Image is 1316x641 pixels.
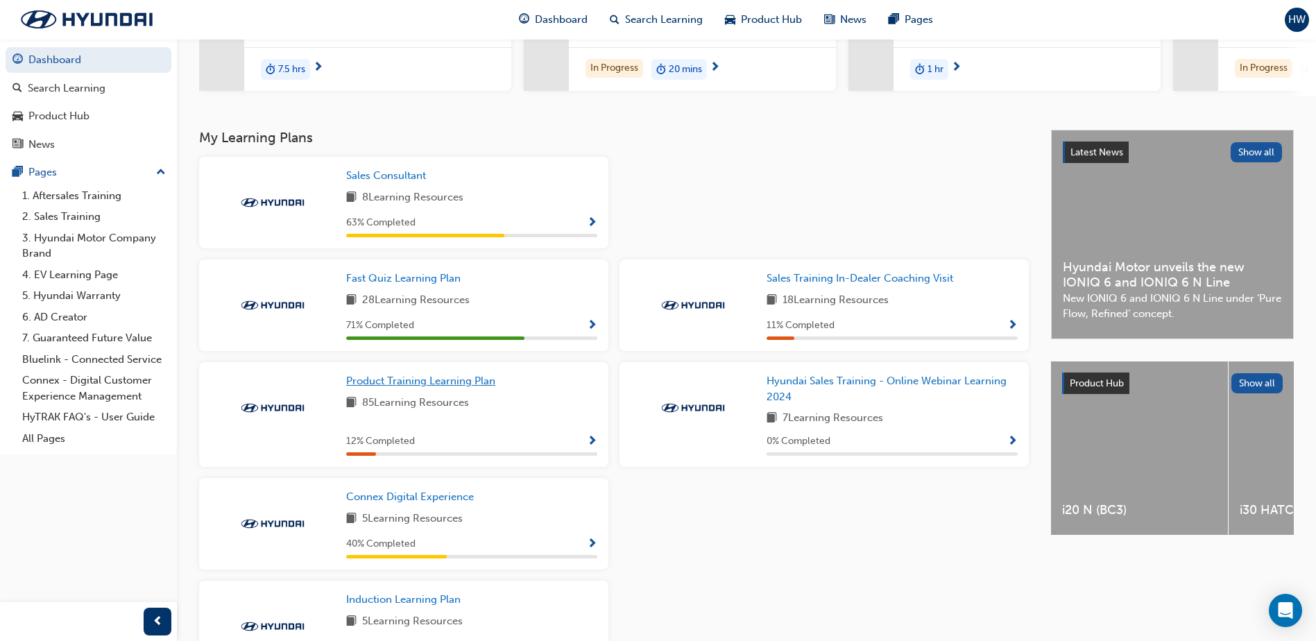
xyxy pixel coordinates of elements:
[234,196,311,210] img: Trak
[1063,142,1282,164] a: Latest NewsShow all
[28,108,89,124] div: Product Hub
[278,62,305,78] span: 7.5 hrs
[17,307,171,328] a: 6. AD Creator
[655,298,731,312] img: Trak
[767,271,959,287] a: Sales Training In-Dealer Coaching Visit
[153,613,163,631] span: prev-icon
[6,160,171,185] button: Pages
[656,60,666,78] span: duration-icon
[1070,146,1123,158] span: Latest News
[12,110,23,123] span: car-icon
[346,168,431,184] a: Sales Consultant
[346,511,357,528] span: book-icon
[17,327,171,349] a: 7. Guaranteed Future Value
[346,215,416,231] span: 63 % Completed
[346,434,415,450] span: 12 % Completed
[783,410,883,427] span: 7 Learning Resources
[234,619,311,633] img: Trak
[266,60,275,78] span: duration-icon
[346,189,357,207] span: book-icon
[610,11,619,28] span: search-icon
[767,318,835,334] span: 11 % Completed
[17,206,171,228] a: 2. Sales Training
[17,370,171,407] a: Connex - Digital Customer Experience Management
[714,6,813,34] a: car-iconProduct Hub
[346,613,357,631] span: book-icon
[1062,502,1217,518] span: i20 N (BC3)
[234,401,311,415] img: Trak
[783,292,889,309] span: 18 Learning Resources
[508,6,599,34] a: guage-iconDashboard
[535,12,588,28] span: Dashboard
[346,271,466,287] a: Fast Quiz Learning Plan
[362,395,469,412] span: 85 Learning Resources
[17,285,171,307] a: 5. Hyundai Warranty
[346,169,426,182] span: Sales Consultant
[587,538,597,551] span: Show Progress
[17,428,171,450] a: All Pages
[346,373,501,389] a: Product Training Learning Plan
[824,11,835,28] span: news-icon
[1235,59,1292,78] div: In Progress
[587,433,597,450] button: Show Progress
[1070,377,1124,389] span: Product Hub
[889,11,899,28] span: pages-icon
[362,292,470,309] span: 28 Learning Resources
[156,164,166,182] span: up-icon
[28,164,57,180] div: Pages
[813,6,878,34] a: news-iconNews
[767,434,830,450] span: 0 % Completed
[346,292,357,309] span: book-icon
[17,349,171,370] a: Bluelink - Connected Service
[346,489,479,505] a: Connex Digital Experience
[28,80,105,96] div: Search Learning
[346,375,495,387] span: Product Training Learning Plan
[725,11,735,28] span: car-icon
[625,12,703,28] span: Search Learning
[741,12,802,28] span: Product Hub
[12,83,22,95] span: search-icon
[362,189,463,207] span: 8 Learning Resources
[1063,259,1282,291] span: Hyundai Motor unveils the new IONIQ 6 and IONIQ 6 N Line
[1231,373,1283,393] button: Show all
[1285,8,1309,32] button: HW
[1062,373,1283,395] a: Product HubShow all
[1007,317,1018,334] button: Show Progress
[7,5,166,34] img: Trak
[767,292,777,309] span: book-icon
[6,103,171,129] a: Product Hub
[710,62,720,74] span: next-icon
[346,318,414,334] span: 71 % Completed
[767,410,777,427] span: book-icon
[1007,436,1018,448] span: Show Progress
[234,298,311,312] img: Trak
[6,44,171,160] button: DashboardSearch LearningProduct HubNews
[346,593,461,606] span: Induction Learning Plan
[1306,60,1315,78] span: duration-icon
[519,11,529,28] span: guage-icon
[346,536,416,552] span: 40 % Completed
[1231,142,1283,162] button: Show all
[6,132,171,157] a: News
[1051,361,1228,535] a: i20 N (BC3)
[28,137,55,153] div: News
[915,60,925,78] span: duration-icon
[1269,594,1302,627] div: Open Intercom Messenger
[234,517,311,531] img: Trak
[346,592,466,608] a: Induction Learning Plan
[362,613,463,631] span: 5 Learning Resources
[928,62,943,78] span: 1 hr
[17,407,171,428] a: HyTRAK FAQ's - User Guide
[17,264,171,286] a: 4. EV Learning Page
[587,317,597,334] button: Show Progress
[346,272,461,284] span: Fast Quiz Learning Plan
[346,395,357,412] span: book-icon
[767,375,1007,403] span: Hyundai Sales Training - Online Webinar Learning 2024
[17,228,171,264] a: 3. Hyundai Motor Company Brand
[655,401,731,415] img: Trak
[313,62,323,74] span: next-icon
[587,436,597,448] span: Show Progress
[12,166,23,179] span: pages-icon
[669,62,702,78] span: 20 mins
